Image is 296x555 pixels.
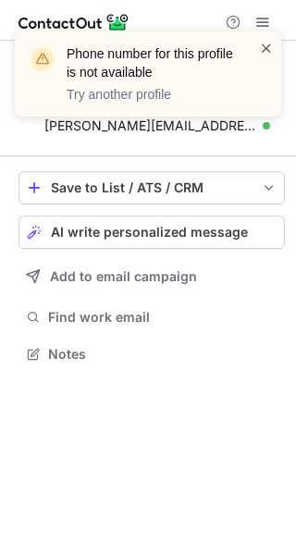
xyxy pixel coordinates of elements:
span: Find work email [48,309,277,326]
button: AI write personalized message [18,216,285,249]
span: Add to email campaign [50,269,197,284]
img: warning [28,44,57,74]
button: Notes [18,341,285,367]
button: Add to email campaign [18,260,285,293]
button: save-profile-one-click [18,171,285,204]
span: Notes [48,346,277,363]
img: ContactOut v5.3.10 [18,11,129,33]
header: Phone number for this profile is not available [67,44,237,81]
span: AI write personalized message [51,225,248,240]
button: Find work email [18,304,285,330]
p: Try another profile [67,85,237,104]
div: Save to List / ATS / CRM [51,180,253,195]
